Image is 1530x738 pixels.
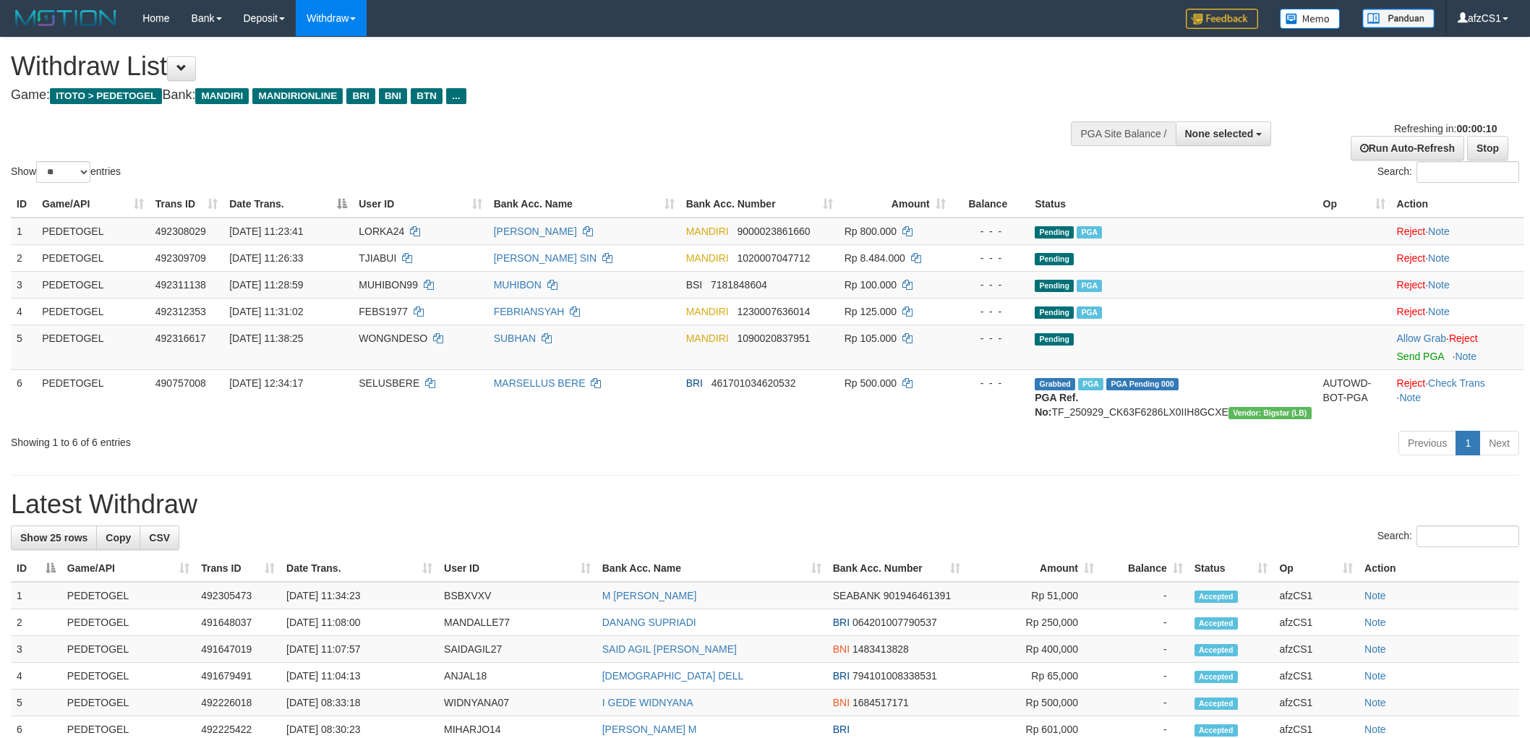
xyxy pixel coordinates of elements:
td: 492305473 [195,582,281,609]
td: 491647019 [195,636,281,663]
span: Copy 1090020837951 to clipboard [737,332,810,344]
td: · · [1391,369,1524,425]
td: [DATE] 11:34:23 [281,582,438,609]
span: PGA Pending [1106,378,1179,390]
span: MANDIRI [686,332,729,344]
a: Reject [1397,377,1426,389]
a: [DEMOGRAPHIC_DATA] DELL [602,670,744,682]
span: [DATE] 11:26:33 [229,252,303,264]
th: Bank Acc. Name: activate to sort column ascending [488,191,680,218]
td: afzCS1 [1273,663,1359,690]
a: MARSELLUS BERE [494,377,586,389]
td: - [1100,663,1189,690]
a: [PERSON_NAME] SIN [494,252,597,264]
th: Bank Acc. Name: activate to sort column ascending [597,555,827,582]
th: Bank Acc. Number: activate to sort column ascending [827,555,966,582]
a: Run Auto-Refresh [1351,136,1464,160]
a: I GEDE WIDNYANA [602,697,693,708]
td: afzCS1 [1273,636,1359,663]
th: Game/API: activate to sort column ascending [61,555,195,582]
span: Show 25 rows [20,532,87,544]
td: 1 [11,582,61,609]
th: Date Trans.: activate to sort column descending [223,191,353,218]
span: BNI [833,643,850,655]
a: MUHIBON [494,279,542,291]
div: - - - [957,278,1023,292]
th: Bank Acc. Number: activate to sort column ascending [680,191,839,218]
input: Search: [1416,525,1519,547]
td: · [1391,298,1524,325]
a: SUBHAN [494,332,536,344]
th: Balance: activate to sort column ascending [1100,555,1189,582]
span: MANDIRI [686,306,729,317]
td: 2 [11,609,61,636]
a: Note [1399,392,1421,403]
td: PEDETOGEL [36,244,150,271]
th: Op: activate to sort column ascending [1273,555,1359,582]
span: BSI [686,279,703,291]
div: - - - [957,376,1023,390]
td: PEDETOGEL [61,609,195,636]
span: Accepted [1194,671,1238,683]
span: 492311138 [155,279,206,291]
h1: Latest Withdraw [11,490,1519,519]
span: Copy [106,532,131,544]
span: Pending [1035,280,1074,292]
span: 492309709 [155,252,206,264]
span: MANDIRI [686,226,729,237]
a: [PERSON_NAME] M [602,724,697,735]
td: Rp 51,000 [966,582,1100,609]
td: 491679491 [195,663,281,690]
span: Copy 1020007047712 to clipboard [737,252,810,264]
a: Reject [1397,252,1426,264]
span: 492308029 [155,226,206,237]
strong: 00:00:10 [1456,123,1497,134]
span: BRI [833,724,850,735]
span: MUHIBON99 [359,279,418,291]
span: Copy 1483413828 to clipboard [852,643,909,655]
span: Accepted [1194,617,1238,630]
a: Note [1364,643,1386,655]
a: 1 [1456,431,1480,455]
th: Op: activate to sort column ascending [1317,191,1391,218]
th: ID: activate to sort column descending [11,555,61,582]
span: [DATE] 11:28:59 [229,279,303,291]
span: MANDIRIONLINE [252,88,343,104]
span: CSV [149,532,170,544]
td: 5 [11,690,61,716]
td: PEDETOGEL [36,271,150,298]
span: Rp 800.000 [845,226,897,237]
span: Pending [1035,226,1074,239]
th: Action [1359,555,1519,582]
img: Button%20Memo.svg [1280,9,1341,29]
a: Note [1364,697,1386,708]
span: FEBS1977 [359,306,408,317]
td: 492226018 [195,690,281,716]
td: · [1391,325,1524,369]
span: Copy 1230007636014 to clipboard [737,306,810,317]
td: · [1391,218,1524,245]
td: 4 [11,298,36,325]
span: Copy 7181848604 to clipboard [711,279,767,291]
span: Copy 794101008338531 to clipboard [852,670,937,682]
td: [DATE] 11:08:00 [281,609,438,636]
span: 490757008 [155,377,206,389]
td: 4 [11,663,61,690]
th: Amount: activate to sort column ascending [839,191,952,218]
td: PEDETOGEL [36,369,150,425]
td: - [1100,636,1189,663]
span: Pending [1035,253,1074,265]
h1: Withdraw List [11,52,1006,81]
span: MANDIRI [195,88,249,104]
span: None selected [1185,128,1254,140]
span: Accepted [1194,644,1238,656]
td: PEDETOGEL [61,663,195,690]
a: Reject [1397,306,1426,317]
td: · [1391,244,1524,271]
th: User ID: activate to sort column ascending [353,191,487,218]
th: Status: activate to sort column ascending [1189,555,1274,582]
th: Status [1029,191,1317,218]
a: Note [1428,306,1450,317]
td: PEDETOGEL [61,636,195,663]
span: BRI [346,88,375,104]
